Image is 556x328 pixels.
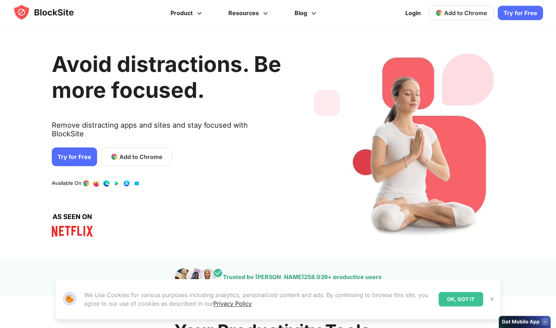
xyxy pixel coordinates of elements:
span: Add to Chrome [444,9,487,17]
div: OK, GOT IT [438,292,483,306]
img: blocksite-icon.5d769676.svg [13,4,88,21]
span: Add to Chrome [119,152,163,161]
a: Add to Chrome [429,5,493,20]
h1: Avoid distractions. Be more focused. [52,51,281,103]
a: Privacy Policy [213,300,252,307]
a: Add to Chrome [101,147,172,166]
img: Close [489,296,495,302]
button: Close [487,295,496,304]
p: We Use Cookies for various purposes including analytics, personalized content and ads. By continu... [84,291,433,308]
a: Try for Free [498,6,543,20]
text: Available On [52,180,81,187]
a: Login [401,4,425,22]
a: Try for Free [52,147,97,166]
img: chrome-icon.svg [436,9,443,17]
text: Remove distracting apps and sites and stay focused with BlockSite [52,121,281,144]
img: pepole images [174,268,223,286]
